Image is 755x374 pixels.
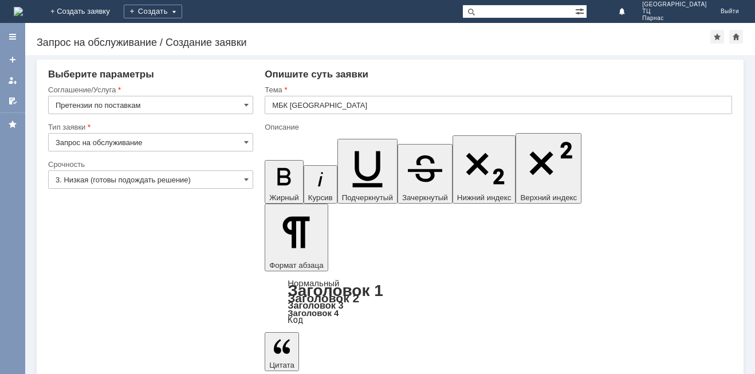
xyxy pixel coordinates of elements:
[48,123,251,131] div: Тип заявки
[14,7,23,16] a: Перейти на домашнюю страницу
[288,278,339,288] a: Нормальный
[288,282,383,299] a: Заголовок 1
[265,204,328,271] button: Формат абзаца
[124,5,182,18] div: Создать
[3,71,22,89] a: Мои заявки
[304,165,337,204] button: Курсив
[265,123,730,131] div: Описание
[265,69,368,80] span: Опишите суть заявки
[3,50,22,69] a: Создать заявку
[265,332,299,371] button: Цитата
[48,161,251,168] div: Срочность
[308,193,333,202] span: Курсив
[269,361,294,369] span: Цитата
[37,37,710,48] div: Запрос на обслуживание / Создание заявки
[642,8,707,15] span: ТЦ
[265,160,304,204] button: Жирный
[575,5,587,16] span: Расширенный поиск
[265,86,730,93] div: Тема
[269,261,323,270] span: Формат абзаца
[516,133,581,204] button: Верхний индекс
[48,86,251,93] div: Соглашение/Услуга
[288,300,343,310] a: Заголовок 3
[269,193,299,202] span: Жирный
[642,1,707,8] span: [GEOGRAPHIC_DATA]
[398,144,453,204] button: Зачеркнутый
[402,193,448,202] span: Зачеркнутый
[642,15,707,22] span: Парнас
[729,30,743,44] div: Сделать домашней страницей
[48,69,154,80] span: Выберите параметры
[710,30,724,44] div: Добавить в избранное
[288,291,359,305] a: Заголовок 2
[288,308,339,318] a: Заголовок 4
[14,7,23,16] img: logo
[520,193,577,202] span: Верхний индекс
[342,193,393,202] span: Подчеркнутый
[288,315,303,325] a: Код
[337,139,398,204] button: Подчеркнутый
[457,193,512,202] span: Нижний индекс
[453,135,516,204] button: Нижний индекс
[265,279,732,324] div: Формат абзаца
[3,92,22,110] a: Мои согласования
